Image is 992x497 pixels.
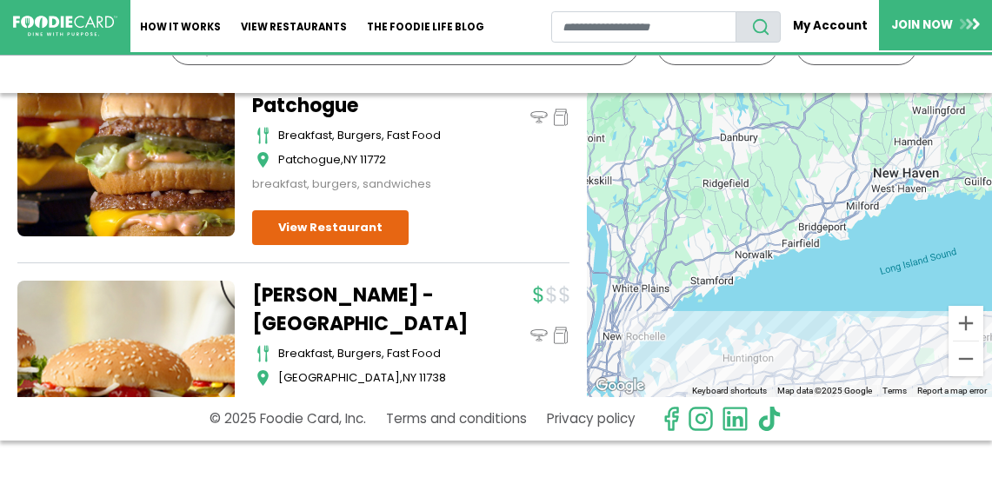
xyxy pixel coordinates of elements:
span: Patchogue [278,151,341,168]
div: breakfast, burgers, sandwiches [252,394,469,411]
button: Keyboard shortcuts [692,385,767,397]
div: breakfast, burgers, fast food [278,345,469,362]
img: dinein_icon.svg [530,327,548,344]
a: View Restaurant [252,210,409,245]
svg: check us out on facebook [658,406,684,432]
div: , [278,369,469,387]
a: Open this area in Google Maps (opens a new window) [591,374,649,397]
img: linkedin.svg [722,406,748,432]
button: Zoom in [949,306,983,341]
img: map_icon.svg [256,151,270,169]
img: dinein_icon.svg [530,109,548,126]
img: cutlery_icon.svg [256,127,270,144]
span: NY [403,369,416,386]
p: © 2025 Foodie Card, Inc. [210,403,366,434]
div: breakfast, burgers, fast food [278,127,469,144]
button: search [736,11,781,43]
span: 11738 [419,369,446,386]
img: FoodieCard; Eat, Drink, Save, Donate [13,16,117,36]
img: Google [591,374,649,397]
img: tiktok.svg [756,406,782,432]
span: Map data ©2025 Google [777,386,872,395]
a: My Account [781,10,879,41]
div: breakfast, burgers, sandwiches [252,176,469,193]
img: pickup_icon.svg [552,109,569,126]
a: [PERSON_NAME] - [GEOGRAPHIC_DATA] [252,281,469,338]
img: pickup_icon.svg [552,327,569,344]
a: Report a map error [917,386,987,395]
img: cutlery_icon.svg [256,345,270,362]
span: NY [343,151,357,168]
img: map_icon.svg [256,369,270,387]
span: [GEOGRAPHIC_DATA] [278,369,400,386]
a: Terms [882,386,907,395]
span: 11772 [360,151,386,168]
div: , [278,151,469,169]
input: restaurant search [551,11,736,43]
button: Zoom out [949,341,983,376]
a: Terms and conditions [386,403,527,434]
a: Privacy policy [547,403,636,434]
